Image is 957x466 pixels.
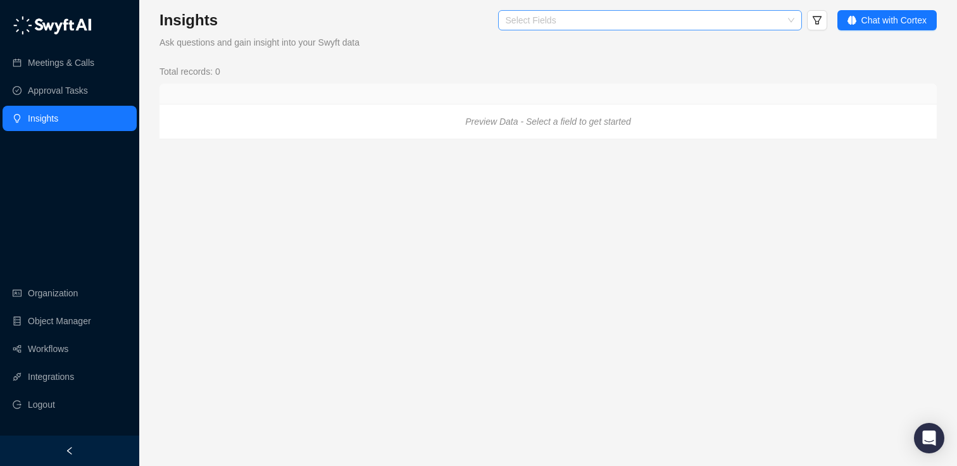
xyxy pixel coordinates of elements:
span: Ask questions and gain insight into your Swyft data [159,37,360,47]
a: Integrations [28,364,74,389]
span: filter [812,15,822,25]
h3: Insights [159,10,360,30]
img: logo-05li4sbe.png [13,16,92,35]
div: Open Intercom Messenger [914,423,944,453]
span: left [65,446,74,455]
button: Chat with Cortex [837,10,937,30]
span: Logout [28,392,55,417]
a: Approval Tasks [28,78,88,103]
a: Organization [28,280,78,306]
i: Preview Data - Select a field to get started [465,116,630,127]
a: Meetings & Calls [28,50,94,75]
a: Workflows [28,336,68,362]
span: Chat with Cortex [861,13,927,27]
span: logout [13,400,22,409]
a: Object Manager [28,308,91,334]
span: Total records: 0 [159,65,220,79]
a: Insights [28,106,58,131]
